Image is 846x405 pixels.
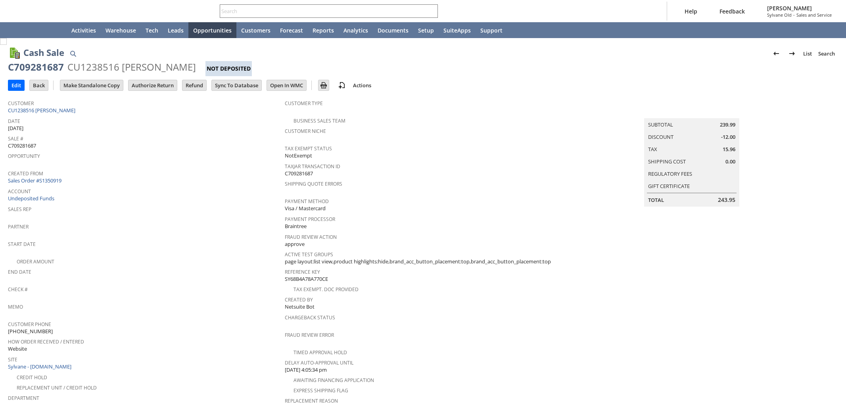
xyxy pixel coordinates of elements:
[146,27,158,34] span: Tech
[767,4,832,12] span: [PERSON_NAME]
[285,180,342,187] a: Shipping Quote Errors
[767,12,792,18] span: Sylvane Old
[480,27,503,34] span: Support
[439,22,476,38] a: SuiteApps
[318,80,329,90] input: Print
[8,338,84,345] a: How Order Received / Entered
[285,205,326,212] span: Visa / Mastercard
[163,22,188,38] a: Leads
[8,321,51,328] a: Customer Phone
[718,196,735,204] span: 243.95
[8,241,36,248] a: Start Date
[285,198,329,205] a: Payment Method
[648,133,673,140] a: Discount
[8,356,17,363] a: Site
[17,374,47,381] a: Credit Hold
[285,223,307,230] span: Braintree
[8,206,31,213] a: Sales Rep
[17,258,54,265] a: Order Amount
[8,223,29,230] a: Partner
[285,100,323,107] a: Customer Type
[236,22,275,38] a: Customers
[294,349,347,356] a: Timed Approval Hold
[800,47,815,60] a: List
[285,163,340,170] a: TaxJar Transaction ID
[337,81,347,90] img: add-record.svg
[67,61,196,73] div: CU1238516 [PERSON_NAME]
[60,80,123,90] input: Make Standalone Copy
[476,22,507,38] a: Support
[771,49,781,58] img: Previous
[8,188,31,195] a: Account
[648,121,673,128] a: Subtotal
[68,49,78,58] img: Quick Find
[294,377,374,384] a: Awaiting Financing Application
[8,153,40,159] a: Opportunity
[29,22,48,38] div: Shortcuts
[793,12,795,18] span: -
[339,22,373,38] a: Analytics
[350,82,374,89] a: Actions
[685,8,697,15] span: Help
[294,286,359,293] a: Tax Exempt. Doc Provided
[723,146,735,153] span: 15.96
[648,182,690,190] a: Gift Certificate
[418,27,434,34] span: Setup
[285,314,335,321] a: Chargeback Status
[205,61,252,76] div: Not Deposited
[8,170,43,177] a: Created From
[8,125,23,132] span: [DATE]
[285,152,312,159] span: NotExempt
[241,27,270,34] span: Customers
[30,80,48,90] input: Back
[373,22,413,38] a: Documents
[8,328,53,335] span: [PHONE_NUMBER]
[193,27,232,34] span: Opportunities
[275,22,308,38] a: Forecast
[8,395,39,401] a: Department
[141,22,163,38] a: Tech
[17,384,97,391] a: Replacement Unit / Credit Hold
[294,117,345,124] a: Business Sales Team
[8,80,24,90] input: Edit
[343,27,368,34] span: Analytics
[8,195,54,202] a: Undeposited Funds
[212,80,261,90] input: Sync To Database
[285,303,315,311] span: Netsuite Bot
[8,142,36,150] span: C709281687
[8,286,28,293] a: Check #
[8,135,23,142] a: Sale #
[313,27,334,34] span: Reports
[8,100,34,107] a: Customer
[285,275,328,283] span: SY68B4A78A770CE
[33,25,43,35] svg: Shortcuts
[101,22,141,38] a: Warehouse
[129,80,177,90] input: Authorize Return
[787,49,797,58] img: Next
[285,216,335,223] a: Payment Processor
[10,22,29,38] a: Recent Records
[719,8,745,15] span: Feedback
[796,12,832,18] span: Sales and Service
[285,234,337,240] a: Fraud Review Action
[71,27,96,34] span: Activities
[285,145,332,152] a: Tax Exempt Status
[815,47,838,60] a: Search
[285,359,353,366] a: Delay Auto-Approval Until
[188,22,236,38] a: Opportunities
[280,27,303,34] span: Forecast
[308,22,339,38] a: Reports
[285,397,338,404] a: Replacement reason
[285,269,320,275] a: Reference Key
[319,81,328,90] img: Print
[648,158,686,165] a: Shipping Cost
[644,106,739,118] caption: Summary
[285,240,305,248] span: approve
[168,27,184,34] span: Leads
[285,251,333,258] a: Active Test Groups
[8,118,20,125] a: Date
[443,27,471,34] span: SuiteApps
[220,6,427,16] input: Search
[648,170,692,177] a: Regulatory Fees
[267,80,306,90] input: Open In WMC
